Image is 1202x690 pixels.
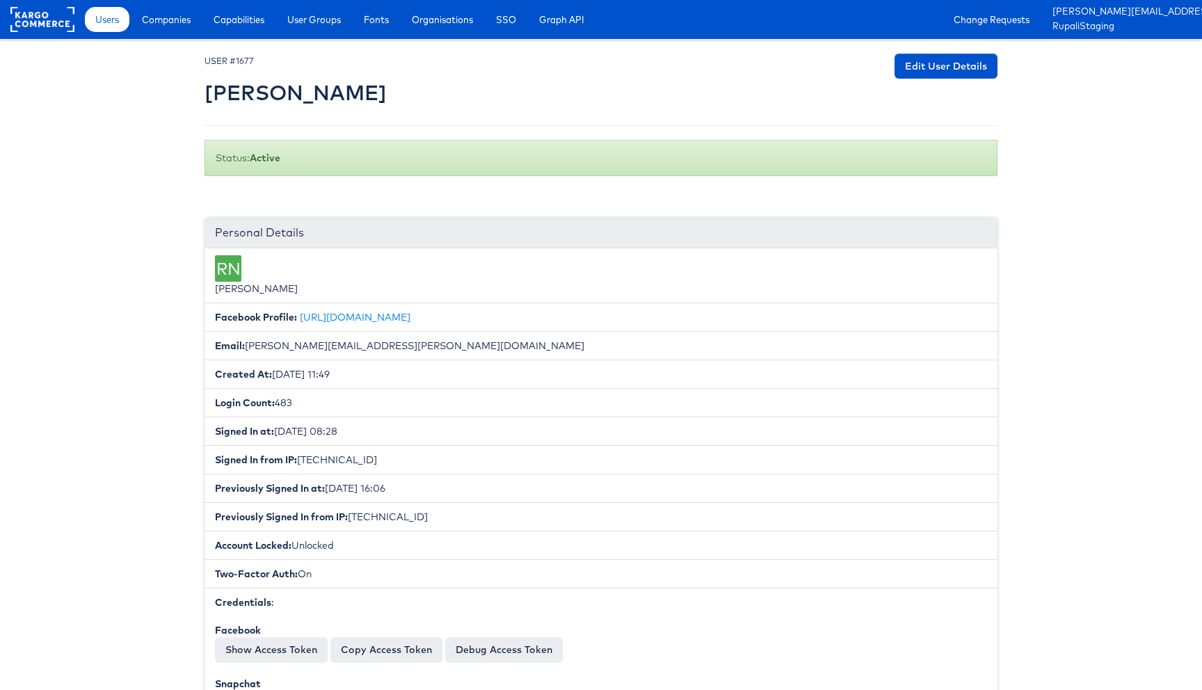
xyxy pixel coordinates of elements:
h2: [PERSON_NAME] [205,81,387,104]
span: Graph API [539,13,584,26]
b: Active [250,152,280,164]
li: [DATE] 16:06 [205,474,997,503]
span: Companies [142,13,191,26]
li: [DATE] 11:49 [205,360,997,389]
small: USER #1677 [205,56,254,66]
b: Previously Signed In from IP: [215,511,348,523]
a: Debug Access Token [445,637,563,662]
li: Unlocked [205,531,997,560]
b: Email: [215,339,245,352]
span: Users [95,13,119,26]
span: Capabilities [214,13,264,26]
b: Two-Factor Auth: [215,568,298,580]
a: Edit User Details [895,54,997,79]
button: Show Access Token [215,637,328,662]
span: SSO [496,13,516,26]
b: Created At: [215,368,272,380]
li: [PERSON_NAME][EMAIL_ADDRESS][PERSON_NAME][DOMAIN_NAME] [205,331,997,360]
a: Users [85,7,129,32]
a: Fonts [353,7,399,32]
span: User Groups [287,13,341,26]
a: Graph API [529,7,595,32]
b: Login Count: [215,396,275,409]
b: Credentials [215,596,271,609]
li: 483 [205,388,997,417]
a: RupaliStaging [1052,19,1192,34]
b: Previously Signed In at: [215,482,325,495]
a: Change Requests [943,7,1040,32]
a: SSO [486,7,527,32]
b: Snapchat [215,677,261,690]
a: Capabilities [203,7,275,32]
a: Companies [131,7,201,32]
li: [DATE] 08:28 [205,417,997,446]
a: [PERSON_NAME][EMAIL_ADDRESS][PERSON_NAME][DOMAIN_NAME] [1052,5,1192,19]
span: Fonts [364,13,389,26]
div: RN [215,255,241,282]
a: Organisations [401,7,483,32]
span: Organisations [412,13,473,26]
li: On [205,559,997,588]
li: [PERSON_NAME] [205,248,997,303]
a: [URL][DOMAIN_NAME] [300,311,410,323]
li: [TECHNICAL_ID] [205,502,997,531]
div: Status: [205,140,997,176]
li: [TECHNICAL_ID] [205,445,997,474]
b: Facebook Profile: [215,311,297,323]
b: Account Locked: [215,539,291,552]
b: Facebook [215,624,261,636]
div: Personal Details [205,218,997,248]
button: Copy Access Token [330,637,442,662]
b: Signed In at: [215,425,274,438]
a: User Groups [277,7,351,32]
b: Signed In from IP: [215,454,297,466]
